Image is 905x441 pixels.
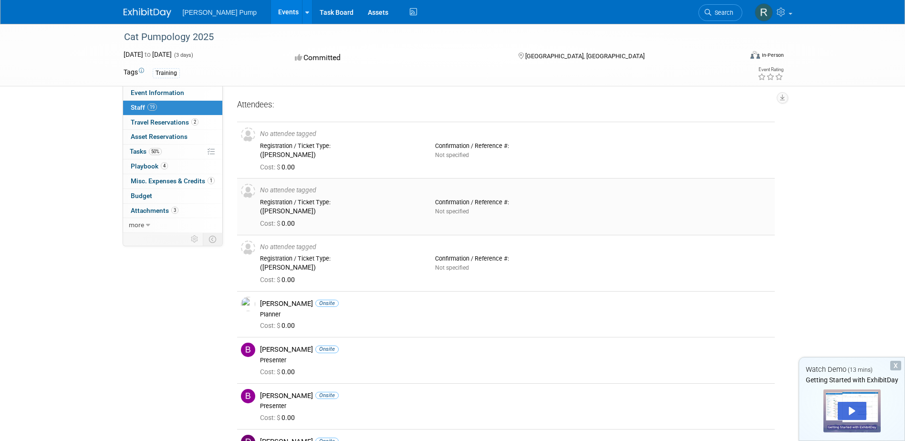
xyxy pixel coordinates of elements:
div: Play [838,402,866,420]
span: (3 days) [173,52,193,58]
div: Confirmation / Reference #: [435,255,596,262]
a: Misc. Expenses & Credits1 [123,174,222,189]
span: 0.00 [260,220,299,227]
a: Asset Reservations [123,130,222,144]
div: Training [153,68,180,78]
img: Unassigned-User-Icon.png [241,127,255,142]
span: 0.00 [260,163,299,171]
img: Ryan Intriago [755,3,773,21]
span: Asset Reservations [131,133,187,140]
div: No attendee tagged [260,186,771,195]
div: Registration / Ticket Type: [260,142,421,150]
td: Toggle Event Tabs [203,233,222,245]
span: [GEOGRAPHIC_DATA], [GEOGRAPHIC_DATA] [525,52,645,60]
td: Personalize Event Tab Strip [187,233,203,245]
span: Tasks [130,147,162,155]
span: Playbook [131,162,168,170]
td: Tags [124,67,144,78]
span: 2 [191,118,198,126]
span: Cost: $ [260,368,281,376]
span: Event Information [131,89,184,96]
div: Attendees: [237,99,775,112]
div: Watch Demo [799,365,905,375]
span: Travel Reservations [131,118,198,126]
a: Event Information [123,86,222,100]
span: Cost: $ [260,276,281,283]
a: Staff19 [123,101,222,115]
span: 0.00 [260,368,299,376]
span: to [143,51,152,58]
span: Not specified [435,152,469,158]
div: ([PERSON_NAME]) [260,151,421,159]
span: Budget [131,192,152,199]
div: Cat Pumpology 2025 [121,29,728,46]
img: B.jpg [241,389,255,403]
div: Confirmation / Reference #: [435,142,596,150]
div: Planner [260,311,771,318]
span: Cost: $ [260,414,281,421]
span: Onsite [315,300,339,307]
div: Registration / Ticket Type: [260,255,421,262]
span: Staff [131,104,157,111]
div: No attendee tagged [260,130,771,138]
span: 3 [171,207,178,214]
div: Event Rating [758,67,783,72]
div: Committed [292,50,503,66]
a: Tasks50% [123,145,222,159]
span: Cost: $ [260,220,281,227]
div: No attendee tagged [260,243,771,252]
span: (13 mins) [848,367,873,373]
div: Confirmation / Reference #: [435,199,596,206]
a: Playbook4 [123,159,222,174]
div: In-Person [761,52,784,59]
a: more [123,218,222,232]
a: Search [698,4,742,21]
div: Dismiss [890,361,901,370]
img: Unassigned-User-Icon.png [241,184,255,198]
span: 1 [208,177,215,184]
div: Getting Started with ExhibitDay [799,375,905,385]
img: ExhibitDay [124,8,171,18]
span: Onsite [315,346,339,353]
div: Presenter [260,357,771,364]
div: ([PERSON_NAME]) [260,207,421,216]
span: Search [711,9,733,16]
span: Not specified [435,264,469,271]
a: Attachments3 [123,204,222,218]
span: [PERSON_NAME] Pump [183,9,257,16]
span: [DATE] [DATE] [124,51,172,58]
div: Registration / Ticket Type: [260,199,421,206]
img: Unassigned-User-Icon.png [241,241,255,255]
span: Misc. Expenses & Credits [131,177,215,185]
div: [PERSON_NAME] [260,391,771,400]
img: B.jpg [241,343,255,357]
div: [PERSON_NAME] [260,299,771,308]
div: ([PERSON_NAME]) [260,263,421,272]
span: Cost: $ [260,163,281,171]
span: 0.00 [260,276,299,283]
div: Event Format [686,50,784,64]
a: Budget [123,189,222,203]
div: Presenter [260,402,771,410]
span: Onsite [315,392,339,399]
span: Attachments [131,207,178,214]
img: Format-Inperson.png [750,51,760,59]
span: more [129,221,144,229]
span: 4 [161,162,168,169]
span: 0.00 [260,322,299,329]
span: Cost: $ [260,322,281,329]
span: 50% [149,148,162,155]
a: Travel Reservations2 [123,115,222,130]
div: [PERSON_NAME] [260,345,771,354]
span: 0.00 [260,414,299,421]
span: Not specified [435,208,469,215]
span: 19 [147,104,157,111]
